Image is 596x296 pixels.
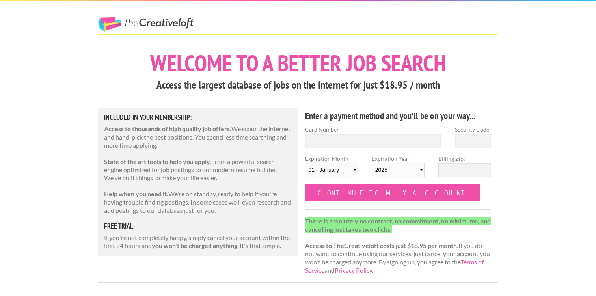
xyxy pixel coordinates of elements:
label: Security Code [455,125,491,134]
p: If you're not completely happy, simply cancel your account within the first 24 hours and . It's t... [104,234,292,250]
strong: Access to thousands of high quality job offers. [104,125,231,132]
strong: you won't be charged anything [152,242,237,249]
h3: Access the largest database of jobs on the internet for just $18.95 / month [98,78,498,93]
label: Expiration Month [305,155,358,184]
p: If you do not want to continue using our services, just cancel your account you won't be charged ... [305,217,492,275]
strong: There is absolutely no contract, no commitment, no minimums, and cancelling just takes two clicks. [305,217,491,233]
h5: Included in Your Membership: [104,114,292,121]
select: Expiration Month [305,163,358,177]
h1: Welcome to a better job search [98,52,498,74]
label: Billing Zip: [438,155,491,163]
label: Expiration Year [372,155,425,184]
input: Continue to my account [305,184,480,201]
a: Privacy Policy [335,266,372,274]
select: Expiration Year [372,163,425,177]
p: We scour the internet and hand-pick the best positions. You spend less time searching and more ti... [104,125,292,149]
h5: free trial [104,223,292,230]
a: The Creative Loft [98,17,194,32]
strong: Access to TheCreativeloft costs just $18.95 per month. [305,242,458,249]
strong: State of the art tools to help you apply. [104,158,211,165]
a: Terms of Service [305,258,484,274]
p: We're on standby, ready to help if you're having trouble finding postings. In some cases we'll ev... [104,190,292,214]
p: From a powerful search engine optimized for job postings to our modern resume builder. We've buil... [104,158,292,182]
strong: Help when you need it. [104,190,168,197]
label: Card Number [305,125,441,134]
h4: Enter a payment method and you'll be on your way... [305,110,492,122]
